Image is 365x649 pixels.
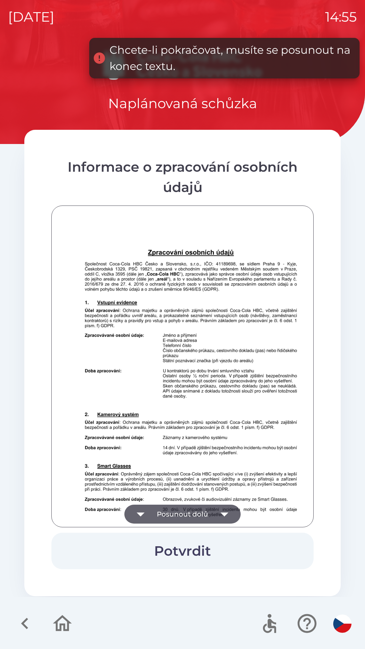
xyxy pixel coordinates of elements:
[60,227,322,598] img: Q8CASBIBAEgkAQCAJBIAjMjkAEwuyQpsEgEASCQBAIAkEgCASBILBcBCIQljt36XkQCAJBIAgEgSAQBIJAEJgdgQiE2SFNg0E...
[51,157,314,197] div: Informace o zpracování osobních údajů
[51,533,314,569] button: Potvrdit
[124,505,241,524] button: Posunout dolů
[24,47,341,80] img: Logo
[8,7,54,27] p: [DATE]
[108,93,257,114] p: Naplánovaná schůzka
[325,7,357,27] p: 14:55
[109,42,353,74] div: Chcete-li pokračovat, musíte se posunout na konec textu.
[333,615,351,633] img: cs flag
